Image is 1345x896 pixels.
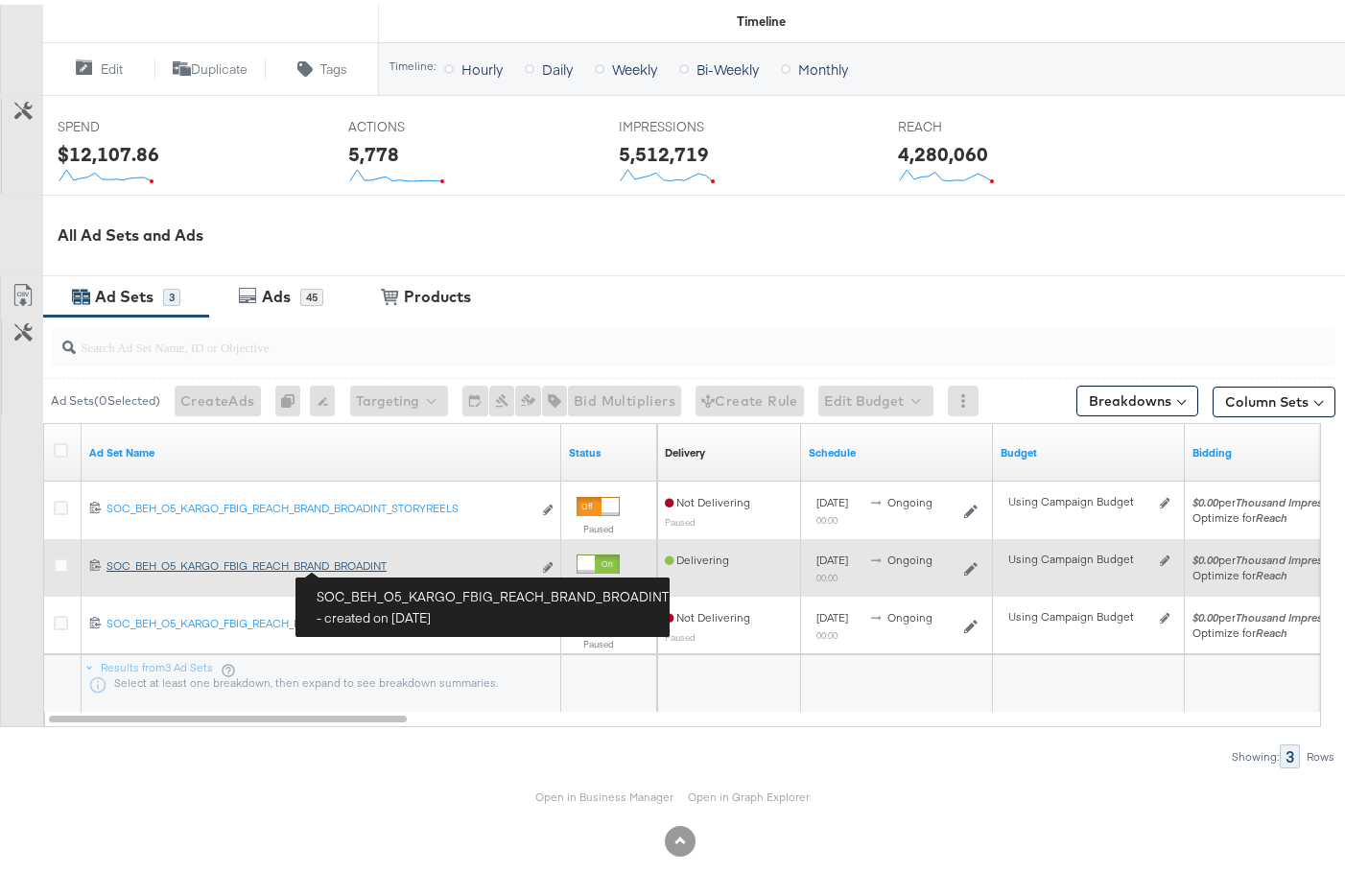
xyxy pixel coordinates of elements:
[1280,740,1300,764] div: 3
[898,113,1042,131] span: REACH
[898,135,988,163] div: 4,280,060
[619,135,709,163] div: 5,512,719
[191,56,248,74] span: Duplicate
[665,605,750,620] span: Not Delivering
[577,518,620,531] label: Paused
[101,56,123,74] span: Edit
[816,605,848,620] span: [DATE]
[106,611,531,631] a: SOC_BEH_O5_KARGO_FBIG_REACH_BRAND_CRMCOMBO+ATCPURLAL
[665,440,705,456] div: Delivery
[320,56,347,74] span: Tags
[154,53,267,76] button: Duplicate
[76,316,1221,353] input: Search Ad Set Name, ID or Objective
[696,55,759,74] span: Bi-Weekly
[816,490,848,505] span: [DATE]
[887,490,932,505] span: ongoing
[619,113,763,131] span: IMPRESSIONS
[1008,604,1155,620] div: Using Campaign Budget
[665,626,696,638] sub: Paused
[665,440,705,456] a: Reflects the ability of your Ad Set to achieve delivery based on ad states, schedule and budget.
[95,281,153,303] div: Ad Sets
[665,548,729,562] span: Delivering
[404,281,471,303] div: Products
[1008,547,1155,562] div: Using Campaign Budget
[688,785,810,799] a: Open in Graph Explorer
[535,785,673,799] a: Open in Business Manager
[612,55,657,74] span: Weekly
[665,511,696,523] sub: Paused
[887,548,932,562] span: ongoing
[1192,490,1218,505] em: $0.00
[816,567,838,578] sub: 00:00
[1192,548,1218,562] em: $0.00
[1192,605,1218,620] em: $0.00
[577,633,620,646] label: Paused
[1256,621,1287,635] em: Reach
[816,548,848,562] span: [DATE]
[275,381,310,412] div: 0
[163,284,180,301] div: 3
[58,113,201,131] span: SPEND
[569,440,649,456] a: Shows the current state of your Ad Set.
[42,53,154,76] button: Edit
[809,440,985,456] a: Shows when your Ad Set is scheduled to deliver.
[389,55,437,68] div: Timeline:
[348,113,492,131] span: ACTIONS
[461,55,503,74] span: Hourly
[887,605,932,620] span: ongoing
[1213,382,1335,413] button: Column Sets
[300,284,323,301] div: 45
[665,490,750,505] span: Not Delivering
[58,135,159,163] div: $12,107.86
[542,55,573,74] span: Daily
[798,55,848,74] span: Monthly
[106,554,531,569] div: SOC_BEH_O5_KARGO_FBIG_REACH_BRAND_BROADINT
[1256,506,1287,520] em: Reach
[348,135,399,163] div: 5,778
[577,576,620,588] label: Active
[106,611,531,626] div: SOC_BEH_O5_KARGO_FBIG_REACH_BRAND_CRMCOMBO+ATCPURLAL
[816,625,838,636] sub: 00:00
[266,53,378,76] button: Tags
[1231,745,1280,759] div: Showing:
[1001,440,1177,456] a: Shows the current budget of Ad Set.
[106,496,531,516] a: SOC_BEH_O5_KARGO_FBIG_REACH_BRAND_BROADINT_STORYREELS
[1306,745,1335,759] div: Rows
[106,496,531,511] div: SOC_BEH_O5_KARGO_FBIG_REACH_BRAND_BROADINT_STORYREELS
[1076,381,1198,412] button: Breakdowns
[106,554,531,574] a: SOC_BEH_O5_KARGO_FBIG_REACH_BRAND_BROADINT
[1008,489,1155,505] div: Using Campaign Budget
[816,509,838,521] sub: 00:00
[51,388,160,405] div: Ad Sets ( 0 Selected)
[737,8,786,26] div: Timeline
[89,440,554,456] a: Your Ad Set name.
[262,281,291,303] div: Ads
[1256,563,1287,578] em: Reach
